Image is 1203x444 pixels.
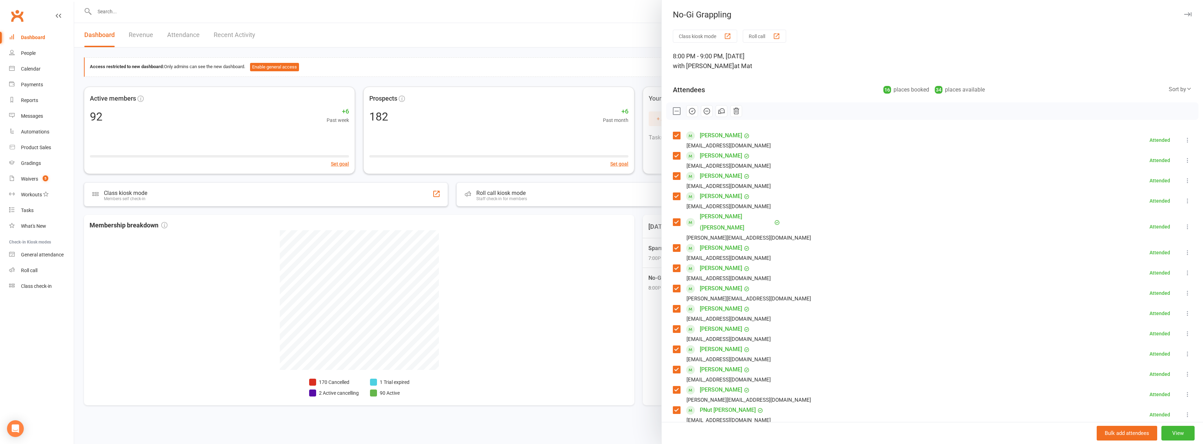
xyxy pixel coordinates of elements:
[9,124,74,140] a: Automations
[700,303,742,314] a: [PERSON_NAME]
[1149,351,1170,356] div: Attended
[700,323,742,335] a: [PERSON_NAME]
[673,85,705,95] div: Attendees
[686,141,771,150] div: [EMAIL_ADDRESS][DOMAIN_NAME]
[9,77,74,93] a: Payments
[686,182,771,191] div: [EMAIL_ADDRESS][DOMAIN_NAME]
[700,170,742,182] a: [PERSON_NAME]
[686,335,771,344] div: [EMAIL_ADDRESS][DOMAIN_NAME]
[1149,311,1170,316] div: Attended
[673,30,737,43] button: Class kiosk mode
[9,187,74,203] a: Workouts
[9,45,74,61] a: People
[1149,270,1170,275] div: Attended
[700,344,742,355] a: [PERSON_NAME]
[700,191,742,202] a: [PERSON_NAME]
[21,66,41,72] div: Calendar
[1161,426,1195,441] button: View
[1149,178,1170,183] div: Attended
[673,51,1192,71] div: 8:00 PM - 9:00 PM, [DATE]
[700,405,756,416] a: PNut [PERSON_NAME]
[1149,138,1170,143] div: Attended
[1149,392,1170,397] div: Attended
[1149,158,1170,163] div: Attended
[9,278,74,294] a: Class kiosk mode
[883,85,929,95] div: places booked
[700,211,773,233] a: [PERSON_NAME] ([PERSON_NAME]
[686,274,771,283] div: [EMAIL_ADDRESS][DOMAIN_NAME]
[1097,426,1157,441] button: Bulk add attendees
[1149,331,1170,336] div: Attended
[9,203,74,218] a: Tasks
[9,140,74,155] a: Product Sales
[686,375,771,384] div: [EMAIL_ADDRESS][DOMAIN_NAME]
[9,218,74,234] a: What's New
[700,130,742,141] a: [PERSON_NAME]
[1149,224,1170,229] div: Attended
[43,175,48,181] span: 5
[700,384,742,395] a: [PERSON_NAME]
[686,395,811,405] div: [PERSON_NAME][EMAIL_ADDRESS][DOMAIN_NAME]
[8,7,26,24] a: Clubworx
[21,82,43,87] div: Payments
[21,252,64,257] div: General attendance
[21,223,46,229] div: What's New
[21,192,42,197] div: Workouts
[9,61,74,77] a: Calendar
[686,233,811,242] div: [PERSON_NAME][EMAIL_ADDRESS][DOMAIN_NAME]
[686,416,771,425] div: [EMAIL_ADDRESS][DOMAIN_NAME]
[935,86,942,94] div: 34
[734,62,752,70] span: at Mat
[686,161,771,170] div: [EMAIL_ADDRESS][DOMAIN_NAME]
[700,283,742,294] a: [PERSON_NAME]
[9,108,74,124] a: Messages
[700,364,742,375] a: [PERSON_NAME]
[686,202,771,211] div: [EMAIL_ADDRESS][DOMAIN_NAME]
[21,97,38,103] div: Reports
[686,294,811,303] div: [PERSON_NAME][EMAIL_ADDRESS][DOMAIN_NAME]
[662,10,1203,20] div: No-Gi Grappling
[21,160,41,166] div: Gradings
[1149,250,1170,255] div: Attended
[21,129,49,134] div: Automations
[21,176,38,182] div: Waivers
[883,86,891,94] div: 16
[7,420,24,437] div: Open Intercom Messenger
[9,263,74,278] a: Roll call
[21,113,43,119] div: Messages
[700,263,742,274] a: [PERSON_NAME]
[21,50,36,56] div: People
[686,314,771,323] div: [EMAIL_ADDRESS][DOMAIN_NAME]
[21,208,34,213] div: Tasks
[700,150,742,161] a: [PERSON_NAME]
[9,155,74,171] a: Gradings
[743,30,786,43] button: Roll call
[686,254,771,263] div: [EMAIL_ADDRESS][DOMAIN_NAME]
[1149,412,1170,417] div: Attended
[700,242,742,254] a: [PERSON_NAME]
[9,171,74,187] a: Waivers 5
[21,35,45,40] div: Dashboard
[9,93,74,108] a: Reports
[1149,372,1170,377] div: Attended
[673,62,734,70] span: with [PERSON_NAME]
[686,355,771,364] div: [EMAIL_ADDRESS][DOMAIN_NAME]
[1149,198,1170,203] div: Attended
[935,85,985,95] div: places available
[21,145,51,150] div: Product Sales
[1169,85,1192,94] div: Sort by
[21,268,37,273] div: Roll call
[9,30,74,45] a: Dashboard
[9,247,74,263] a: General attendance kiosk mode
[1149,291,1170,296] div: Attended
[21,283,52,289] div: Class check-in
